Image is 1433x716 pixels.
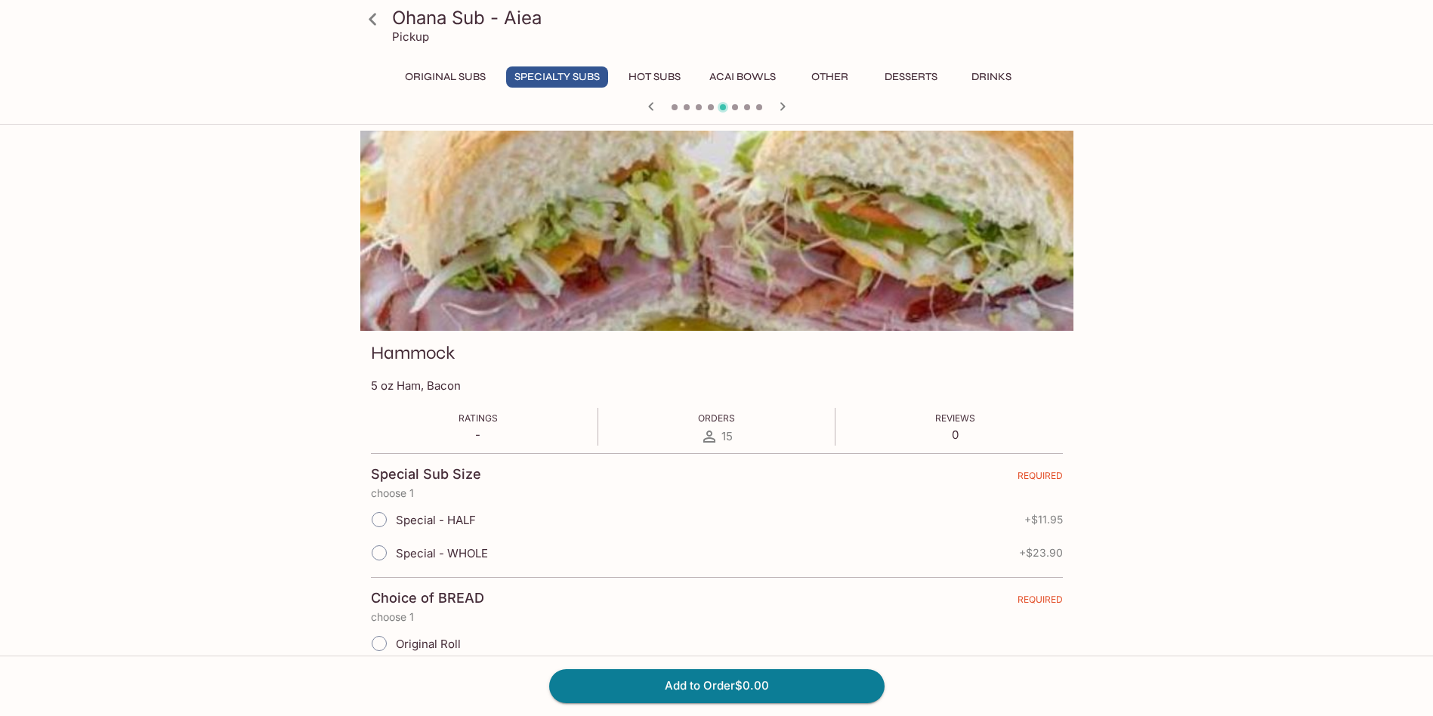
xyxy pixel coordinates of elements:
button: Acai Bowls [701,66,784,88]
p: - [459,427,498,442]
h3: Ohana Sub - Aiea [392,6,1067,29]
span: Special - WHOLE [396,546,488,560]
p: choose 1 [371,611,1063,623]
button: Hot Subs [620,66,689,88]
span: + $11.95 [1024,514,1063,526]
span: Special - HALF [396,513,476,527]
span: Reviews [935,412,975,424]
p: 0 [935,427,975,442]
span: Ratings [459,412,498,424]
span: 15 [721,429,733,443]
button: Drinks [958,66,1026,88]
h4: Choice of BREAD [371,590,484,606]
span: Original Roll [396,637,461,651]
p: Pickup [392,29,429,44]
p: 5 oz Ham, Bacon [371,378,1063,393]
button: Original Subs [397,66,494,88]
span: Orders [698,412,735,424]
button: Add to Order$0.00 [549,669,885,702]
span: REQUIRED [1018,594,1063,611]
h4: Special Sub Size [371,466,481,483]
span: REQUIRED [1018,470,1063,487]
div: Hammock [360,131,1073,331]
button: Desserts [876,66,946,88]
h3: Hammock [371,341,455,365]
p: choose 1 [371,487,1063,499]
span: + $23.90 [1019,547,1063,559]
button: Specialty Subs [506,66,608,88]
button: Other [796,66,864,88]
